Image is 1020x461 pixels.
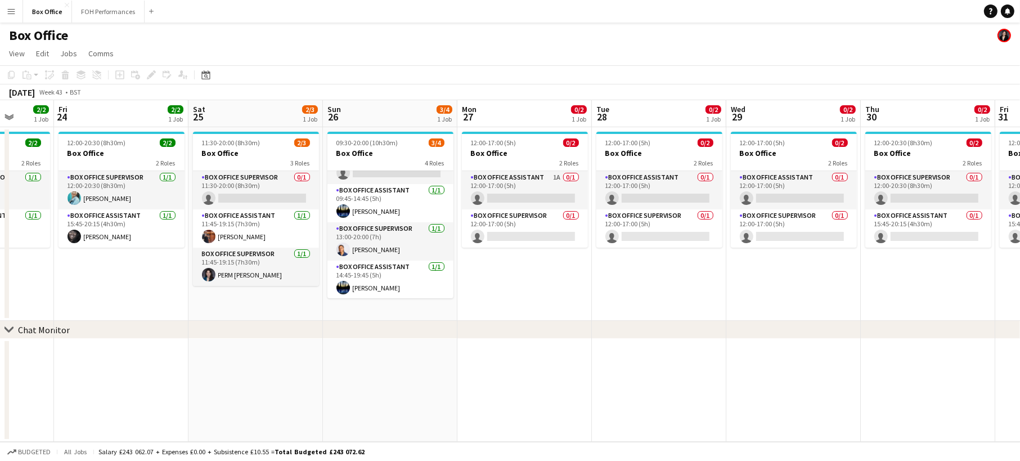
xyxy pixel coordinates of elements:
a: View [5,46,29,61]
span: Edit [36,48,49,59]
span: Comms [88,48,114,59]
a: Comms [84,46,118,61]
span: View [9,48,25,59]
div: [DATE] [9,87,35,98]
button: Box Office [23,1,72,23]
a: Jobs [56,46,82,61]
h1: Box Office [9,27,68,44]
a: Edit [32,46,53,61]
span: Week 43 [37,88,65,96]
div: Chat Monitor [18,324,70,335]
span: Total Budgeted £243 072.62 [275,447,365,456]
div: BST [70,88,81,96]
button: Budgeted [6,446,52,458]
span: All jobs [62,447,89,456]
app-user-avatar: Lexi Clare [997,29,1011,42]
span: Budgeted [18,448,51,456]
div: Salary £243 062.07 + Expenses £0.00 + Subsistence £10.55 = [98,447,365,456]
span: Jobs [60,48,77,59]
button: FOH Performances [72,1,145,23]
